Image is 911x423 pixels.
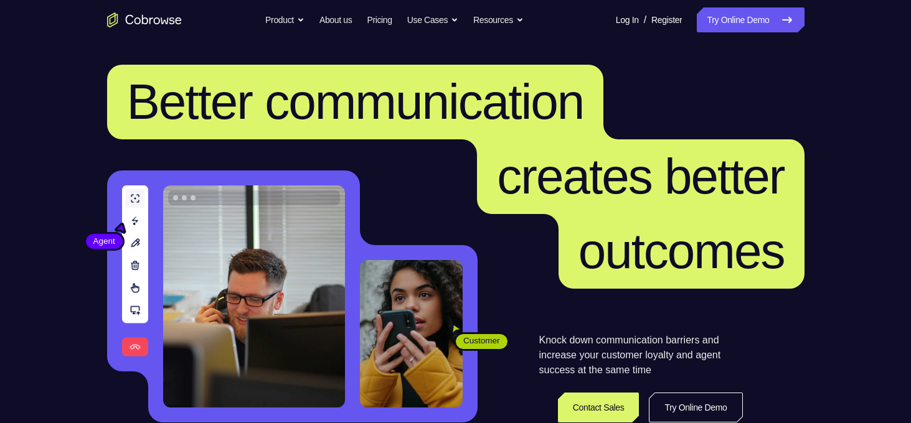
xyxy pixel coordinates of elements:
[539,333,743,378] p: Knock down communication barriers and increase your customer loyalty and agent success at the sam...
[616,7,639,32] a: Log In
[558,393,640,422] a: Contact Sales
[265,7,304,32] button: Product
[107,12,182,27] a: Go to the home page
[497,149,784,204] span: creates better
[649,393,742,422] a: Try Online Demo
[360,260,463,407] img: A customer holding their phone
[473,7,524,32] button: Resources
[407,7,458,32] button: Use Cases
[367,7,392,32] a: Pricing
[127,74,584,129] span: Better communication
[319,7,352,32] a: About us
[644,12,646,27] span: /
[163,185,345,407] img: A customer support agent talking on the phone
[651,7,682,32] a: Register
[697,7,804,32] a: Try Online Demo
[578,223,785,279] span: outcomes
